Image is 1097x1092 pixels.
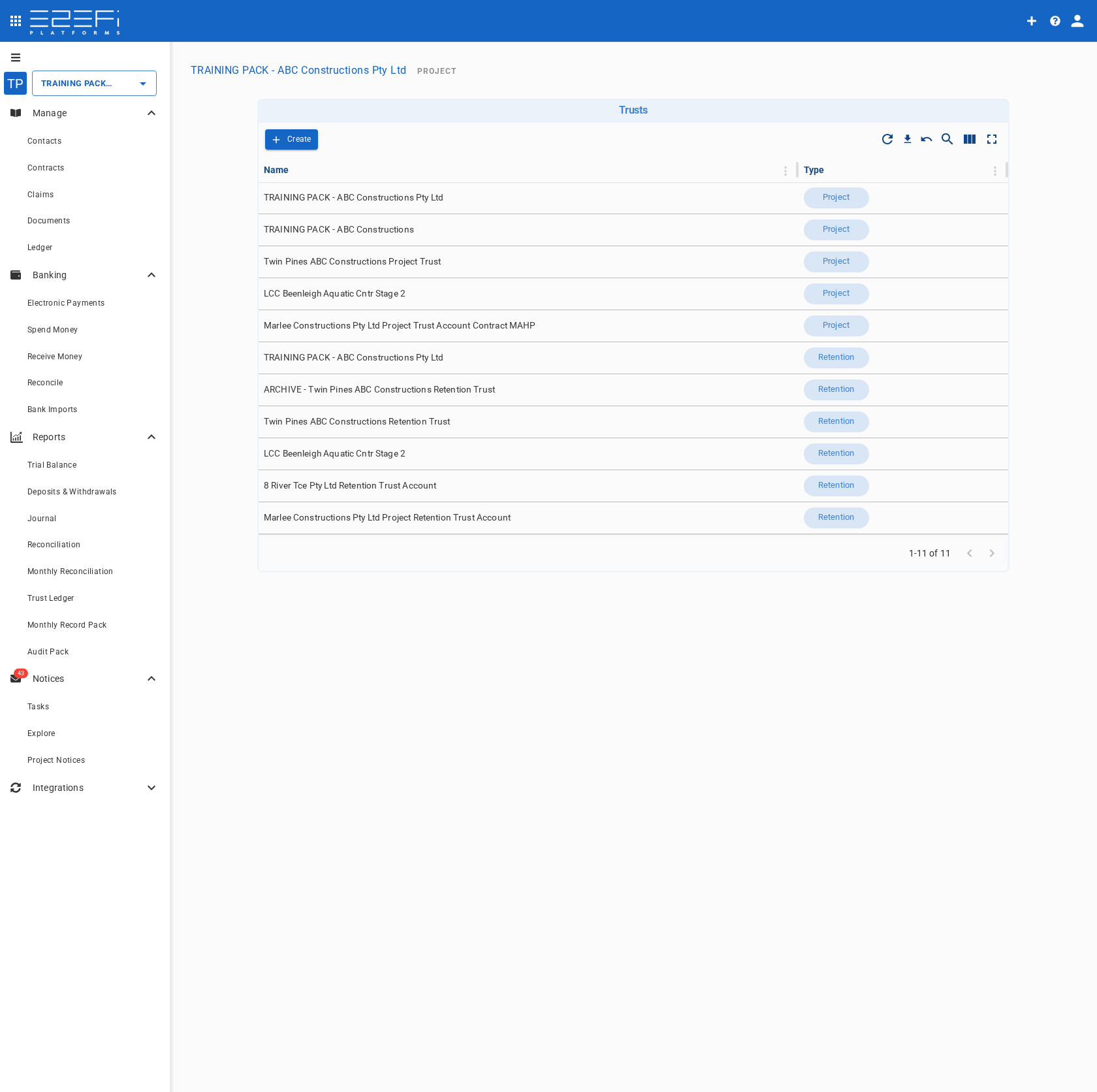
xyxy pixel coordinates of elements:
[810,447,862,460] span: Retention
[38,76,114,90] input: TRAINING PACK - ABC Constructions Pty Ltd
[27,243,52,252] span: Ledger
[27,540,81,549] span: Reconciliation
[959,128,981,150] button: Show/Hide columns
[264,319,536,332] span: Marlee Constructions Pty Ltd Project Trust Account Contract MAHP
[27,620,107,630] span: Monthly Record Pack
[959,546,981,558] span: Go to previous page
[264,511,511,524] span: Marlee Constructions Pty Ltd Project Retention Trust Account
[33,268,144,281] p: Banking
[134,74,152,93] button: Open
[810,383,862,396] span: Retention
[417,67,456,76] span: Project
[27,216,71,225] span: Documents
[264,383,495,396] span: ARCHIVE - Twin Pines ABC Constructions Retention Trust
[810,479,862,492] span: Retention
[27,136,61,146] span: Contacts
[33,781,144,794] p: Integrations
[815,255,857,268] span: Project
[898,130,917,148] button: Download CSV
[27,298,105,308] span: Electronic Payments
[936,128,959,150] button: Show/Hide search
[14,669,28,679] span: 43
[27,647,69,656] span: Audit Pack
[810,511,862,524] span: Retention
[775,161,796,182] button: Column Actions
[985,161,1006,182] button: Column Actions
[804,162,825,178] div: Type
[264,162,289,178] div: Name
[27,405,78,414] span: Bank Imports
[264,415,451,428] span: Twin Pines ABC Constructions Retention Trust
[27,729,56,738] span: Explore
[264,479,436,492] span: 8 River Tce Pty Ltd Retention Trust Account
[27,567,114,576] span: Monthly Reconciliation
[810,415,862,428] span: Retention
[876,128,898,150] span: Refresh Data
[264,255,441,268] span: Twin Pines ABC Constructions Project Trust
[27,487,117,496] span: Deposits & Withdrawals
[27,594,74,603] span: Trust Ledger
[265,129,318,150] button: Create
[264,223,414,236] span: TRAINING PACK - ABC Constructions
[27,756,85,765] span: Project Notices
[264,447,405,460] span: LCC Beenleigh Aquatic Cntr Stage 2
[810,351,862,364] span: Retention
[33,672,144,685] p: Notices
[27,460,76,470] span: Trial Balance
[3,71,27,95] div: TP
[981,546,1003,558] span: Go to next page
[185,57,412,83] button: TRAINING PACK - ABC Constructions Pty Ltd
[815,319,857,332] span: Project
[264,191,443,204] span: TRAINING PACK - ABC Constructions Pty Ltd
[33,430,144,443] p: Reports
[909,547,951,560] span: 1-11 of 11
[815,191,857,204] span: Project
[27,163,65,172] span: Contracts
[27,325,78,334] span: Spend Money
[27,702,49,711] span: Tasks
[27,190,54,199] span: Claims
[27,514,57,523] span: Journal
[917,129,936,149] button: Reset Sorting
[27,352,82,361] span: Receive Money
[262,104,1004,116] h6: Trusts
[33,106,144,120] p: Manage
[815,287,857,300] span: Project
[815,223,857,236] span: Project
[265,129,318,150] span: Add Trust
[264,287,405,300] span: LCC Beenleigh Aquatic Cntr Stage 2
[287,132,311,147] p: Create
[27,378,63,387] span: Reconcile
[981,128,1003,150] button: Toggle full screen
[264,351,443,364] span: TRAINING PACK - ABC Constructions Pty Ltd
